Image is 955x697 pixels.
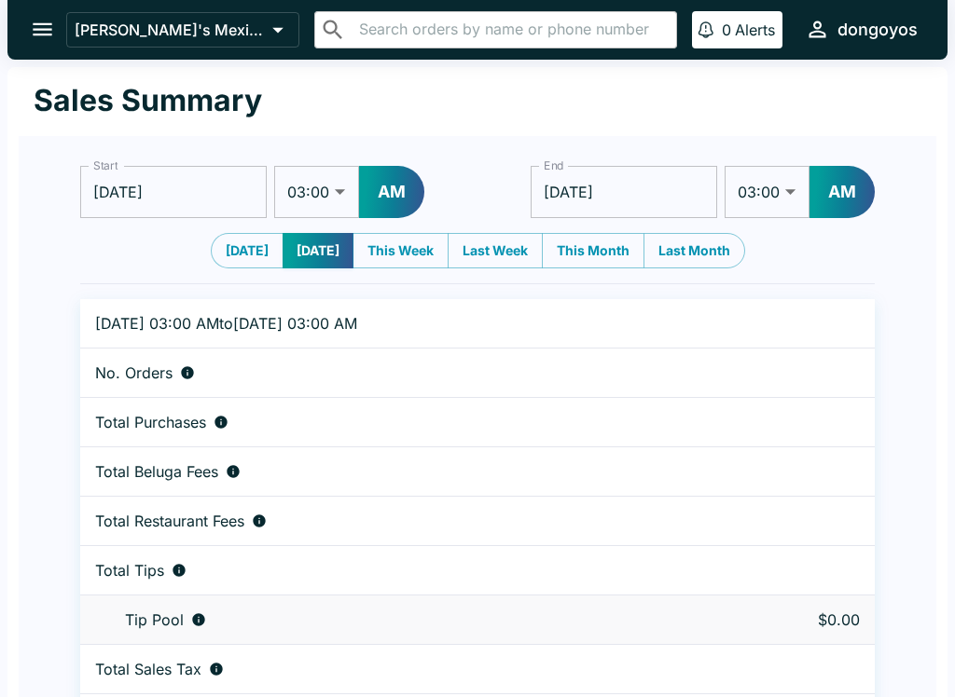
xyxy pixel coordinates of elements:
[283,233,353,268] button: [DATE]
[837,19,918,41] div: dongoyos
[95,462,703,481] div: Fees paid by diners to Beluga
[353,17,669,43] input: Search orders by name or phone number
[95,561,164,580] p: Total Tips
[797,9,925,49] button: dongoyos
[34,82,262,119] h1: Sales Summary
[80,166,267,218] input: Choose date, selected date is Oct 6, 2025
[733,610,860,629] p: $0.00
[211,233,284,268] button: [DATE]
[95,660,201,678] p: Total Sales Tax
[531,166,717,218] input: Choose date, selected date is Oct 7, 2025
[95,512,244,530] p: Total Restaurant Fees
[95,363,173,382] p: No. Orders
[95,610,703,629] div: Tips unclaimed by a waiter
[95,561,703,580] div: Combined individual and pooled tips
[75,20,265,39] p: [PERSON_NAME]'s Mexican Food
[95,314,703,333] p: [DATE] 03:00 AM to [DATE] 03:00 AM
[735,20,775,39] p: Alerts
[95,512,703,530] div: Fees paid by diners to restaurant
[95,462,218,481] p: Total Beluga Fees
[542,233,644,268] button: This Month
[66,12,299,48] button: [PERSON_NAME]'s Mexican Food
[810,166,875,218] button: AM
[95,413,703,431] div: Aggregate order subtotals
[353,233,449,268] button: This Week
[544,157,564,173] label: End
[19,6,66,53] button: open drawer
[448,233,543,268] button: Last Week
[95,660,703,678] div: Sales tax paid by diners
[722,20,731,39] p: 0
[93,157,118,173] label: Start
[125,610,184,629] p: Tip Pool
[359,166,424,218] button: AM
[95,413,206,431] p: Total Purchases
[95,363,703,382] div: Number of orders placed
[644,233,745,268] button: Last Month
